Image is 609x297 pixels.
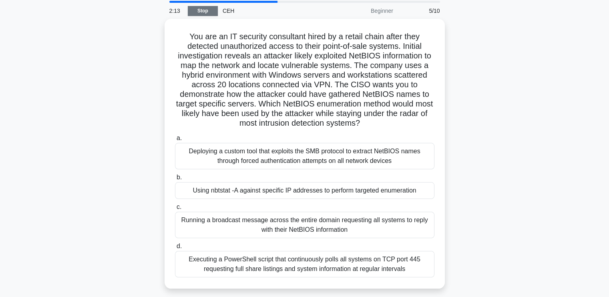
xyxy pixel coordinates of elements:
h5: You are an IT security consultant hired by a retail chain after they detected unauthorized access... [174,32,435,128]
div: Deploying a custom tool that exploits the SMB protocol to extract NetBIOS names through forced au... [175,143,434,169]
div: Beginner [328,3,398,19]
div: CEH [218,3,328,19]
span: c. [177,203,181,210]
span: b. [177,174,182,181]
div: Running a broadcast message across the entire domain requesting all systems to reply with their N... [175,212,434,238]
a: Stop [188,6,218,16]
span: a. [177,134,182,141]
div: 5/10 [398,3,445,19]
div: Executing a PowerShell script that continuously polls all systems on TCP port 445 requesting full... [175,251,434,277]
span: d. [177,243,182,249]
div: Using nbtstat -A against specific IP addresses to perform targeted enumeration [175,182,434,199]
div: 2:13 [165,3,188,19]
